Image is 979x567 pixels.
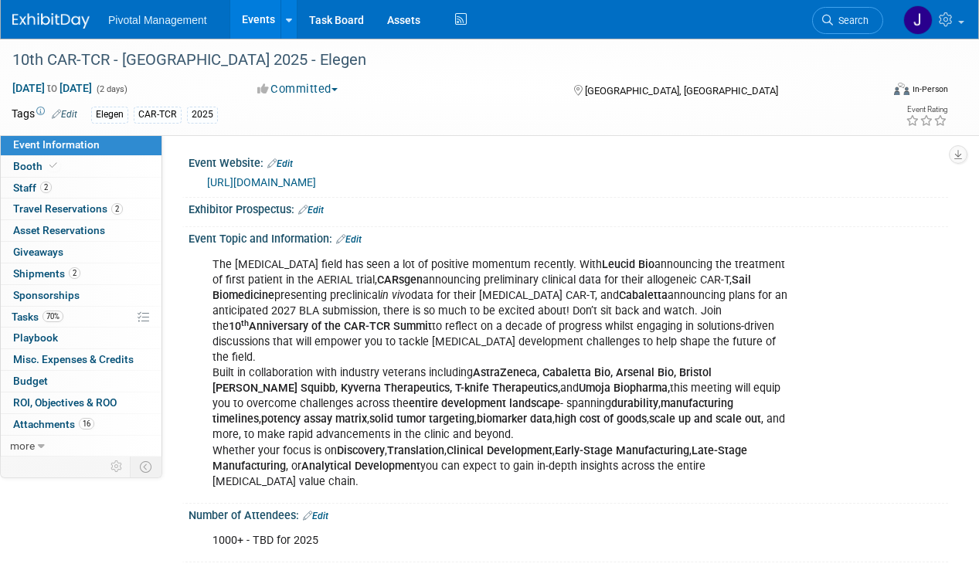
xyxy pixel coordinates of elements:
[91,107,128,123] div: Elegen
[12,13,90,29] img: ExhibitDay
[45,82,59,94] span: to
[12,106,77,124] td: Tags
[42,311,63,322] span: 70%
[610,366,613,379] b: ,
[1,178,161,199] a: Staff2
[1,263,161,284] a: Shipments2
[337,444,385,457] b: Discovery
[267,158,293,169] a: Edit
[13,353,134,365] span: Misc. Expenses & Credits
[111,203,123,215] span: 2
[202,250,798,497] div: The [MEDICAL_DATA] field has seen a lot of positive momentum recently. With announcing the treatm...
[241,318,249,328] sup: th
[13,289,80,301] span: Sponsorships
[341,382,450,395] b: Kyverna Therapeutics
[13,331,58,344] span: Playbook
[104,457,131,477] td: Personalize Event Tab Strip
[13,160,60,172] span: Booth
[1,392,161,413] a: ROI, Objectives & ROO
[1,349,161,370] a: Misc. Expenses & Credits
[1,199,161,219] a: Travel Reservations2
[616,366,674,379] b: Arsenal Bio
[189,198,948,218] div: Exhibitor Prospectus:
[542,366,610,379] b: Cabaletta Bio
[134,107,182,123] div: CAR-TCR
[13,246,63,258] span: Giveaways
[558,382,560,395] b: ,
[303,511,328,521] a: Edit
[1,220,161,241] a: Asset Reservations
[40,182,52,193] span: 2
[13,375,48,387] span: Budget
[189,504,948,524] div: Number of Attendees:
[13,138,100,151] span: Event Information
[1,371,161,392] a: Budget
[301,460,420,473] b: Analytical Development
[619,289,668,302] b: Cabaletta
[13,267,80,280] span: Shipments
[69,267,80,279] span: 2
[455,382,558,395] b: T-knife Therapeutics
[12,81,93,95] span: [DATE] [DATE]
[903,5,933,35] img: Jessica Gatton
[207,176,316,188] a: [URL][DOMAIN_NAME]
[336,234,362,245] a: Edit
[189,227,948,247] div: Event Topic and Information:
[79,418,94,429] span: 16
[1,156,161,177] a: Booth
[95,84,127,94] span: (2 days)
[555,444,689,457] b: Early-Stage Manufacturing
[202,525,798,556] div: 1000+ - TBD for 2025
[1,134,161,155] a: Event Information
[537,366,539,379] b: ,
[894,83,909,95] img: Format-Inperson.png
[1,414,161,435] a: Attachments16
[335,382,338,395] b: ,
[1,436,161,457] a: more
[229,320,432,333] b: 10 Anniversary of the CAR-TCR Summit
[668,382,670,395] b: ,
[52,109,77,120] a: Edit
[833,15,869,26] span: Search
[13,418,94,430] span: Attachments
[13,396,117,409] span: ROI, Objectives & ROO
[380,289,411,302] i: in vivo
[131,457,162,477] td: Toggle Event Tabs
[187,107,218,123] div: 2025
[7,46,869,74] div: 10th CAR-TCR - [GEOGRAPHIC_DATA] 2025 - Elegen
[189,151,948,171] div: Event Website:
[49,161,57,170] i: Booth reservation complete
[1,328,161,348] a: Playbook
[252,81,344,97] button: Committed
[387,444,444,457] b: Translation
[912,83,948,95] div: In-Person
[579,382,668,395] b: Umoja Biopharma
[1,285,161,306] a: Sponsorships
[674,366,676,379] b: ,
[12,311,63,323] span: Tasks
[447,444,552,457] b: Clinical Development
[13,224,105,236] span: Asset Reservations
[906,106,947,114] div: Event Rating
[261,413,367,426] b: potency assay matrix
[611,397,658,410] b: durability
[602,258,654,271] b: Leucid Bio
[13,182,52,194] span: Staff
[477,413,552,426] b: biomarker data
[649,413,761,426] b: scale up and scale out
[473,366,537,379] b: AstraZeneca
[13,202,123,215] span: Travel Reservations
[409,397,560,410] b: entire development landscape
[585,85,778,97] span: [GEOGRAPHIC_DATA], [GEOGRAPHIC_DATA]
[108,14,207,26] span: Pivotal Management
[212,444,747,473] b: Late-Stage Manufacturing
[450,382,452,395] b: ,
[10,440,35,452] span: more
[1,307,161,328] a: Tasks70%
[369,413,474,426] b: solid tumor targeting
[1,242,161,263] a: Giveaways
[377,273,423,287] b: CARsgen
[212,273,751,302] b: Sail Biomedicine
[812,7,883,34] a: Search
[298,205,324,216] a: Edit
